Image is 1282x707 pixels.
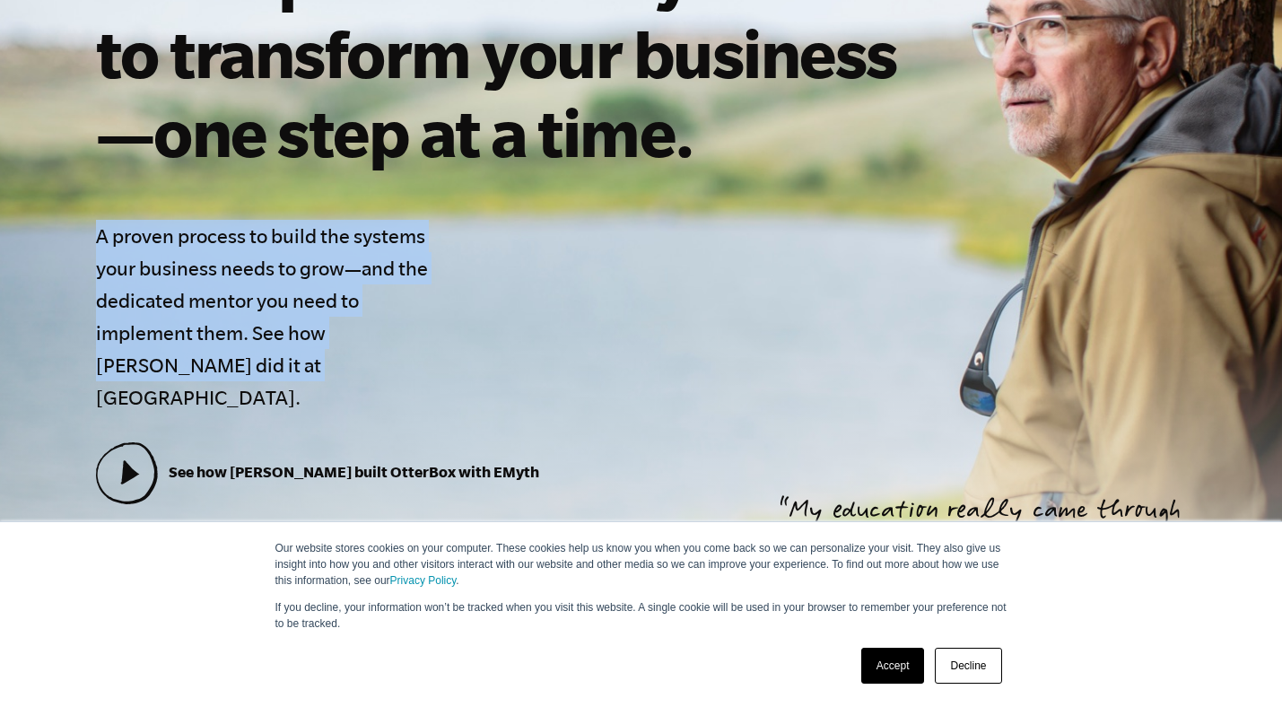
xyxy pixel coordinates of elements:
a: Accept [861,648,925,684]
h4: A proven process to build the systems your business needs to grow—and the dedicated mentor you ne... [96,220,440,414]
p: If you decline, your information won’t be tracked when you visit this website. A single cookie wi... [275,599,1007,632]
p: My education really came through EMyth. I feel like I got an MBA in my business while working on ... [780,497,1239,691]
p: Our website stores cookies on your computer. These cookies help us know you when you come back so... [275,540,1007,589]
a: Decline [935,648,1001,684]
a: See how [PERSON_NAME] built OtterBox with EMyth [96,463,539,480]
a: Privacy Policy [390,574,457,587]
